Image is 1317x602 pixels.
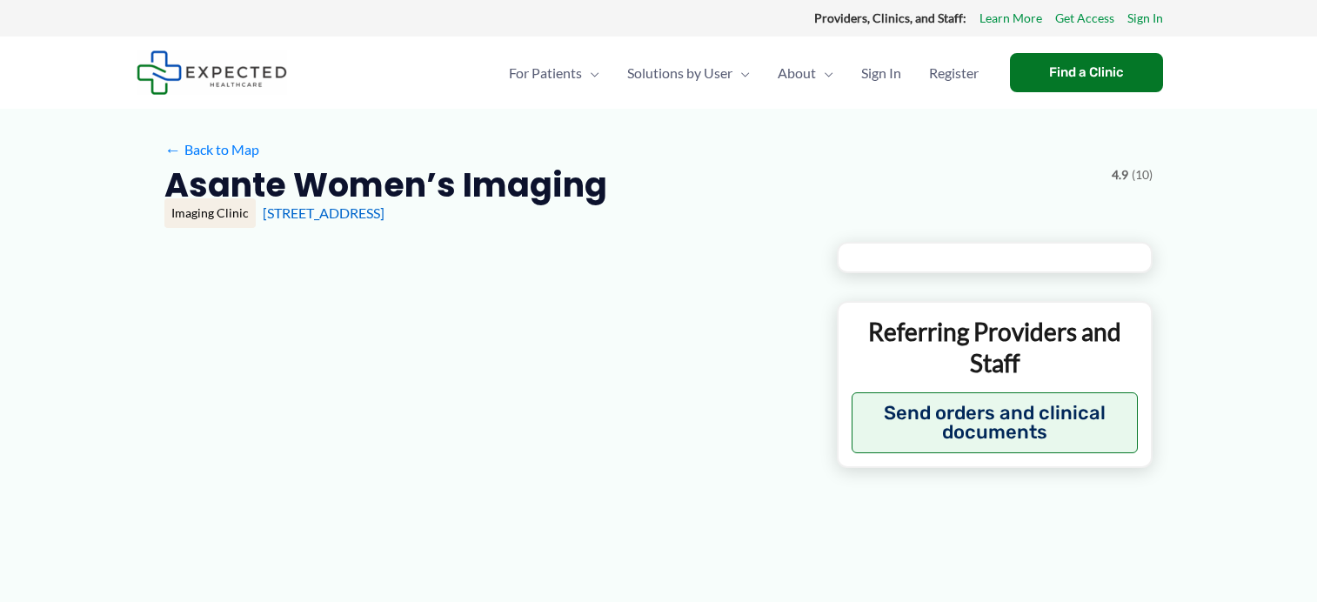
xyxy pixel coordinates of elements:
nav: Primary Site Navigation [495,43,993,104]
a: Register [915,43,993,104]
span: Register [929,43,979,104]
a: Sign In [1127,7,1163,30]
h2: Asante Women’s Imaging [164,164,607,206]
span: About [778,43,816,104]
span: 4.9 [1112,164,1128,186]
img: Expected Healthcare Logo - side, dark font, small [137,50,287,95]
span: Solutions by User [627,43,732,104]
a: For PatientsMenu Toggle [495,43,613,104]
span: Menu Toggle [582,43,599,104]
span: (10) [1132,164,1153,186]
span: Menu Toggle [732,43,750,104]
a: Solutions by UserMenu Toggle [613,43,764,104]
a: [STREET_ADDRESS] [263,204,384,221]
span: Menu Toggle [816,43,833,104]
span: ← [164,141,181,157]
a: ←Back to Map [164,137,259,163]
span: Sign In [861,43,901,104]
a: Get Access [1055,7,1114,30]
a: Find a Clinic [1010,53,1163,92]
button: Send orders and clinical documents [852,392,1138,453]
a: AboutMenu Toggle [764,43,847,104]
a: Sign In [847,43,915,104]
p: Referring Providers and Staff [852,316,1138,379]
strong: Providers, Clinics, and Staff: [814,10,966,25]
span: For Patients [509,43,582,104]
div: Imaging Clinic [164,198,256,228]
a: Learn More [979,7,1042,30]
